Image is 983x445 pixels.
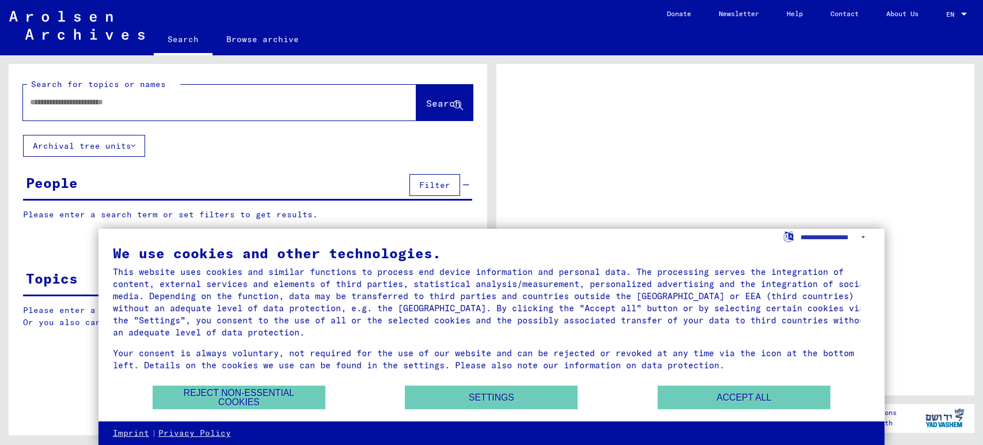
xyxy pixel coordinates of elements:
div: People [26,172,78,193]
div: We use cookies and other technologies. [113,246,871,260]
button: Reject non-essential cookies [153,386,325,409]
mat-label: Search for topics or names [31,79,166,89]
span: Search [426,97,461,109]
button: Archival tree units [23,135,145,157]
a: Imprint [113,428,149,439]
span: EN [946,10,959,18]
img: Arolsen_neg.svg [9,11,145,40]
button: Search [416,85,473,120]
span: Filter [419,180,450,190]
div: Your consent is always voluntary, not required for the use of our website and can be rejected or ... [113,347,871,371]
button: Settings [405,386,578,409]
p: Please enter a search term or set filters to get results. Or you also can browse the manually. [23,304,473,329]
button: Filter [409,174,460,196]
img: yv_logo.png [923,403,966,432]
p: Please enter a search term or set filters to get results. [23,209,472,221]
a: Browse archive [212,25,313,53]
div: This website uses cookies and similar functions to process end device information and personal da... [113,266,871,338]
button: Accept all [658,386,830,409]
a: Search [154,25,212,55]
div: Topics [26,268,78,289]
a: Privacy Policy [158,428,231,439]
